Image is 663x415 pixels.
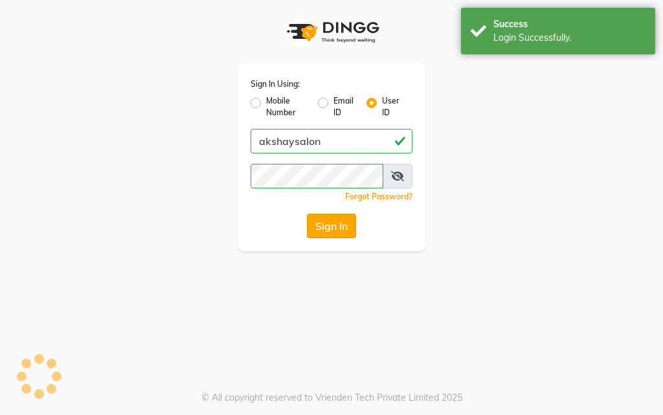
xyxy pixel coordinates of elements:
label: User ID [382,95,402,118]
label: Sign In Using: [251,78,300,90]
input: Username [251,164,383,188]
img: logo1.svg [280,13,383,51]
div: Success [493,17,646,31]
input: Username [251,129,412,153]
div: Login Successfully. [493,31,646,45]
a: Forgot Password? [345,192,412,201]
label: Email ID [333,95,355,118]
button: Sign In [307,214,356,238]
label: Mobile Number [266,95,308,118]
